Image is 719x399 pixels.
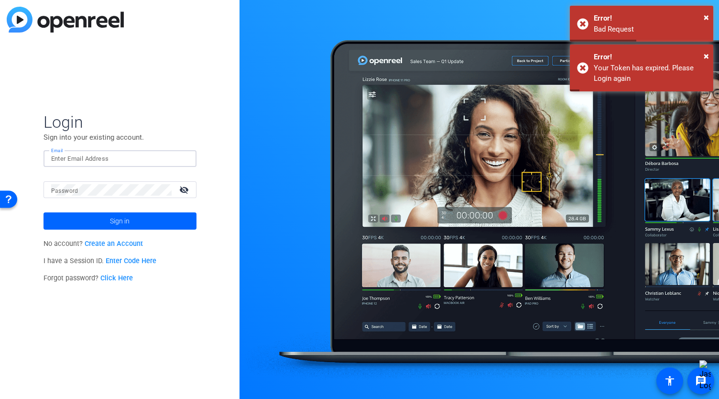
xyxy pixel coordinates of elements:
span: × [704,11,709,23]
mat-label: Email [51,148,63,153]
img: blue-gradient.svg [7,7,124,33]
div: Error! [594,52,706,63]
span: Login [44,112,196,132]
button: Sign in [44,212,196,230]
mat-icon: message [695,375,707,387]
a: Click Here [100,274,133,282]
div: Your Token has expired. Please Login again [594,63,706,84]
a: Enter Code Here [106,257,156,265]
button: Close [704,49,709,63]
span: Forgot password? [44,274,133,282]
span: × [704,50,709,62]
a: Create an Account [85,240,143,248]
div: Error! [594,13,706,24]
mat-label: Password [51,188,78,194]
span: No account? [44,240,143,248]
p: Sign into your existing account. [44,132,196,143]
div: Bad Request [594,24,706,35]
input: Enter Email Address [51,153,189,165]
mat-icon: visibility_off [174,183,196,197]
button: Close [704,10,709,24]
span: Sign in [110,209,130,233]
mat-icon: accessibility [664,375,675,387]
span: I have a Session ID. [44,257,157,265]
